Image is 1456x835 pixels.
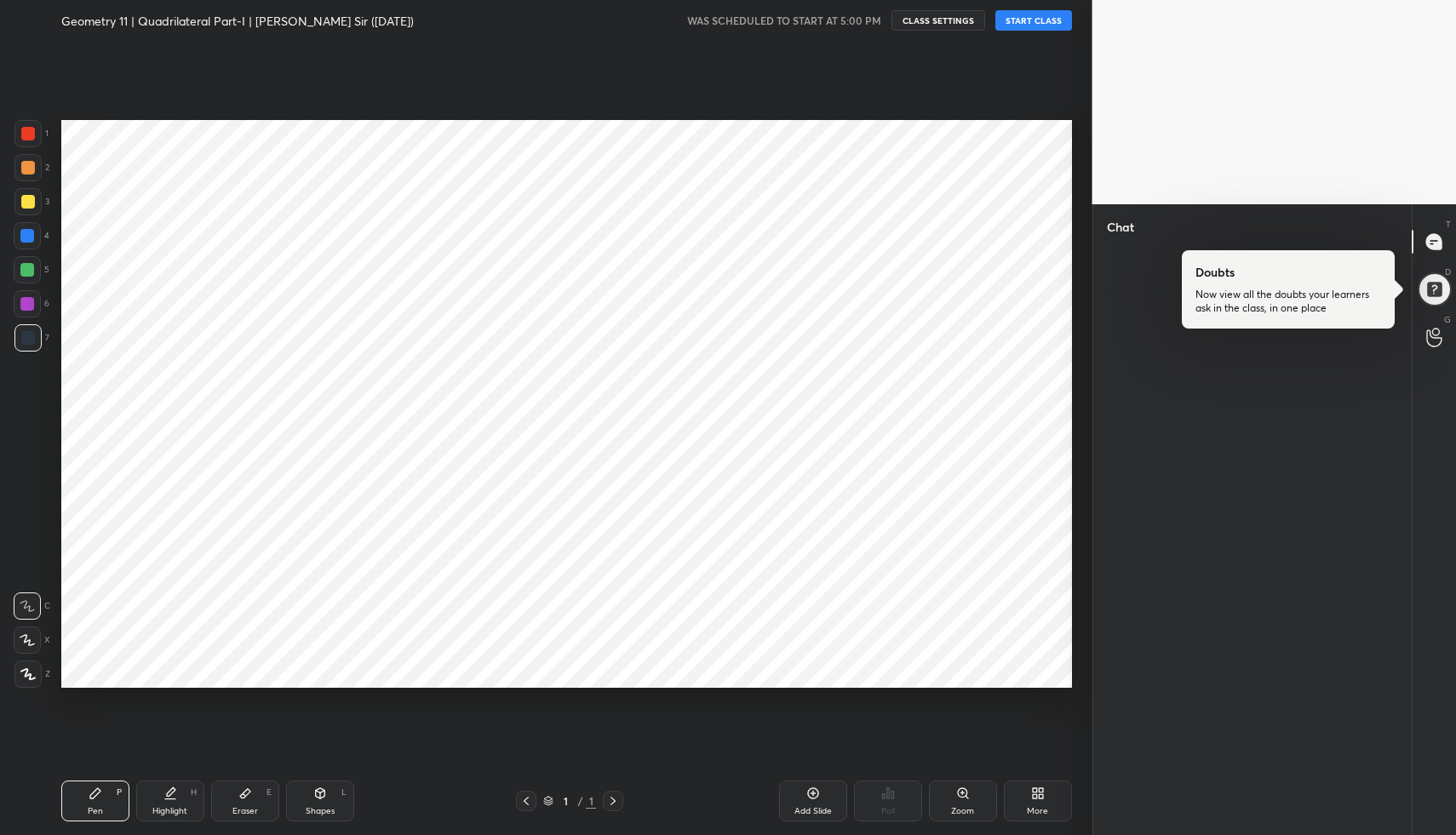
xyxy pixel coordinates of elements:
[232,807,258,815] div: Eraser
[891,10,985,31] button: CLASS SETTINGS
[951,807,974,815] div: Zoom
[794,807,832,815] div: Add Slide
[306,807,335,815] div: Shapes
[1446,218,1451,231] p: T
[1444,313,1451,326] p: G
[577,796,582,806] div: /
[687,13,881,28] h5: WAS SCHEDULED TO START AT 5:00 PM
[61,13,414,29] h4: Geometry 11 | Quadrilateral Part-I | [PERSON_NAME] Sir ([DATE])
[152,807,187,815] div: Highlight
[14,290,49,317] div: 6
[14,592,50,620] div: C
[14,661,50,688] div: Z
[995,10,1072,31] button: START CLASS
[14,256,49,283] div: 5
[1093,204,1148,249] p: Chat
[88,807,103,815] div: Pen
[557,796,574,806] div: 1
[267,788,272,797] div: E
[341,788,347,797] div: L
[586,793,596,809] div: 1
[191,788,197,797] div: H
[14,154,49,181] div: 2
[14,222,49,249] div: 4
[1027,807,1048,815] div: More
[14,626,50,654] div: X
[1445,266,1451,278] p: D
[14,324,49,352] div: 7
[117,788,122,797] div: P
[14,188,49,215] div: 3
[14,120,49,147] div: 1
